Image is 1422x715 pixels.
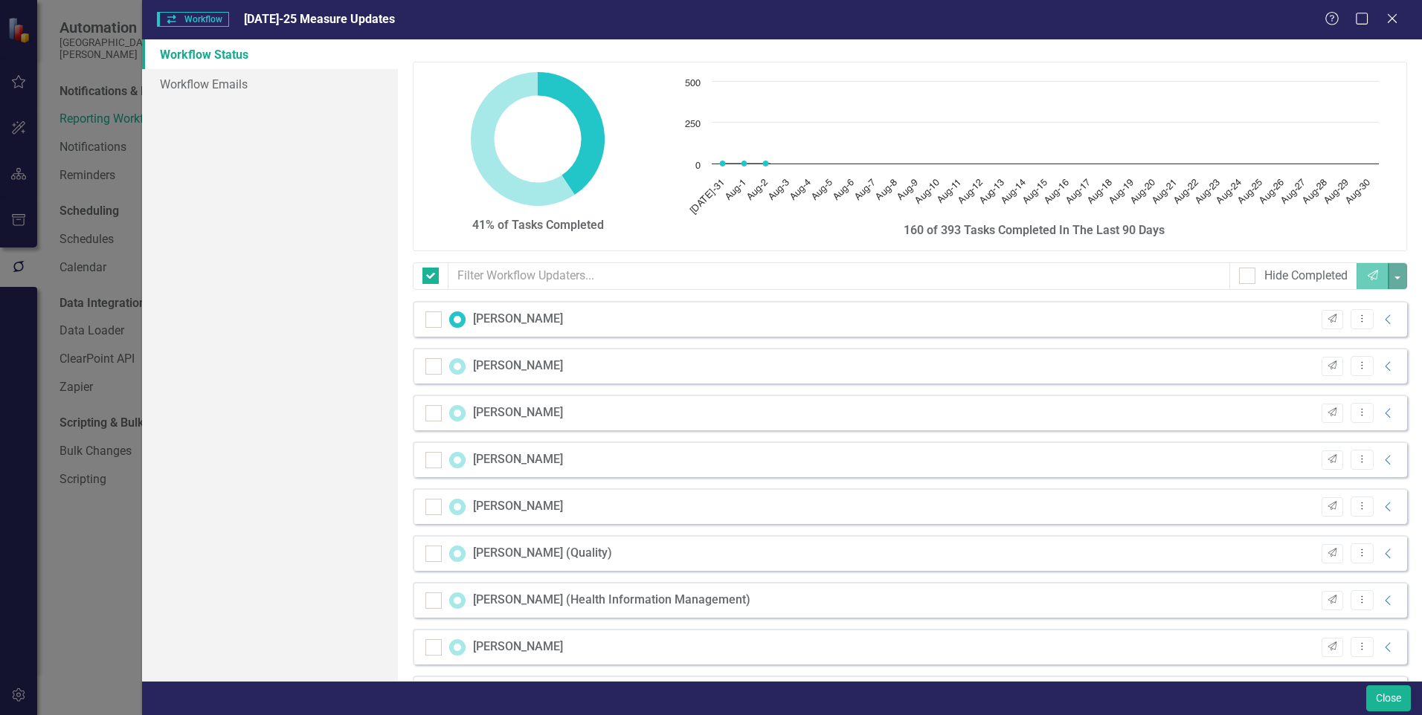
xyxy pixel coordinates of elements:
[472,218,604,232] strong: 41% of Tasks Completed
[1129,178,1157,206] text: Aug-20
[673,74,1386,222] svg: Interactive chart
[852,178,877,202] text: Aug-7
[1151,178,1179,206] text: Aug-21
[767,178,791,202] text: Aug-3
[473,592,750,609] div: [PERSON_NAME] (Health Information Management)
[1301,178,1329,206] text: Aug-28
[1000,178,1028,206] text: Aug-14
[741,161,747,166] path: Aug-1, 0. Tasks Completed.
[473,357,563,375] div: [PERSON_NAME]
[473,404,563,421] div: [PERSON_NAME]
[1264,268,1348,285] div: Hide Completed
[685,120,701,129] text: 250
[1086,178,1114,206] text: Aug-18
[448,262,1230,290] input: Filter Workflow Updaters...
[895,178,920,202] text: Aug-9
[1064,178,1093,206] text: Aug-17
[689,178,727,216] text: [DATE]-31
[473,311,563,328] div: [PERSON_NAME]
[1258,178,1286,206] text: Aug-26
[1322,178,1351,206] text: Aug-29
[810,178,834,202] text: Aug-5
[936,178,963,205] text: Aug-11
[831,178,856,202] text: Aug-6
[978,178,1006,206] text: Aug-13
[874,178,898,202] text: Aug-8
[473,498,563,515] div: [PERSON_NAME]
[695,161,701,171] text: 0
[673,74,1395,222] div: Chart. Highcharts interactive chart.
[1172,178,1200,206] text: Aug-22
[1236,178,1264,206] text: Aug-25
[763,161,769,166] path: Aug-2, 0. Tasks Completed.
[1193,178,1221,206] text: Aug-23
[1107,178,1136,206] text: Aug-19
[720,161,726,166] path: Jul-31, 0. Tasks Completed.
[473,638,563,656] div: [PERSON_NAME]
[685,79,701,88] text: 500
[244,12,395,26] span: [DATE]-25 Measure Updates
[1366,685,1411,711] button: Close
[1279,178,1307,206] text: Aug-27
[1021,178,1049,206] text: Aug-15
[473,451,563,468] div: [PERSON_NAME]
[142,39,398,69] a: Workflow Status
[1344,178,1372,206] text: Aug-30
[1215,178,1243,206] text: Aug-24
[904,223,1165,237] strong: 160 of 393 Tasks Completed In The Last 90 Days
[142,69,398,99] a: Workflow Emails
[1043,178,1071,206] text: Aug-16
[956,178,985,206] text: Aug-12
[745,178,770,202] text: Aug-2
[473,545,612,562] div: [PERSON_NAME] (Quality)
[157,12,228,27] span: Workflow
[788,178,813,202] text: Aug-4
[913,178,942,206] text: Aug-10
[724,178,748,202] text: Aug-1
